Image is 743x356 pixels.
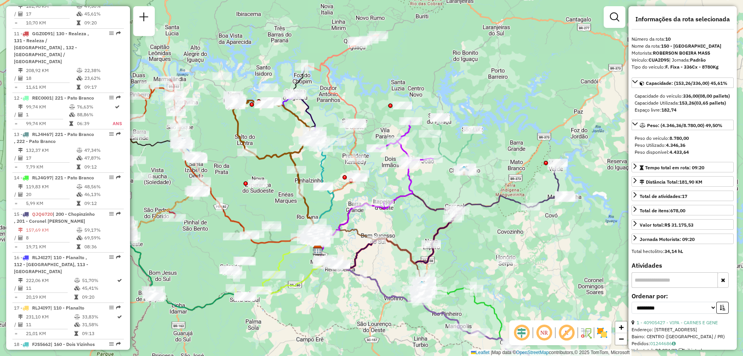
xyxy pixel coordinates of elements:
[32,255,50,260] span: RLJ4I27
[74,295,78,299] i: Tempo total em rota
[14,83,18,91] td: =
[26,321,74,328] td: 11
[632,132,734,159] div: Peso: (4.346,36/8.780,00) 49,50%
[109,342,114,346] em: Opções
[259,83,278,91] div: Atividade não roteirizada - IVANEA RAUPP BRATTI
[18,236,23,240] i: Total de Atividades
[18,12,23,16] i: Total de Atividades
[77,120,112,127] td: 06:39
[77,21,80,25] i: Tempo total em rota
[14,234,18,242] td: /
[77,165,80,169] i: Tempo total em rota
[14,243,18,251] td: =
[698,93,730,99] strong: (08,00 pallets)
[496,256,516,264] div: Atividade não roteirizada - AB SUPERMERCADOS LTD
[84,191,121,198] td: 46,13%
[632,205,734,215] a: Total de itens:678,00
[109,175,114,180] em: Opções
[664,248,683,254] strong: 34,14 hL
[632,340,734,347] div: Pedidos:
[18,105,23,109] i: Distância Total
[77,111,112,119] td: 88,86%
[640,207,685,214] div: Total de itens:
[50,305,84,311] span: | 110 - Planalto
[109,305,114,310] em: Opções
[26,330,74,337] td: 21,01 KM
[69,121,73,126] i: Tempo total em rota
[226,101,245,109] div: Atividade não roteirizada - A. SCHNEIDER MINIMER
[632,120,734,130] a: Peso: (4.346,36/8.780,00) 49,50%
[669,135,689,141] strong: 8.780,00
[18,156,23,160] i: Total de Atividades
[18,184,23,189] i: Distância Total
[254,100,274,108] div: Atividade não roteirizada - AMILTON SCHIOCHET
[26,111,69,119] td: 1
[84,67,121,74] td: 22,38%
[74,286,80,291] i: % de utilização da cubagem
[650,341,676,346] a: 01244686
[77,76,82,81] i: % de utilização da cubagem
[69,112,75,117] i: % de utilização da cubagem
[84,2,121,10] td: 49,50%
[640,222,693,229] div: Valor total:
[632,347,734,354] div: Valor total: R$ 874,77
[512,323,531,342] span: Ocultar deslocamento
[615,333,627,345] a: Zoom out
[645,165,704,170] span: Tempo total em rota: 09:20
[18,148,23,153] i: Distância Total
[84,234,121,242] td: 69,59%
[679,347,707,353] span: Exibir todos
[26,154,76,162] td: 17
[77,192,82,197] i: % de utilização da cubagem
[74,331,78,336] i: Tempo total em rota
[535,323,553,342] span: Ocultar NR
[26,2,76,10] td: 181,90 KM
[672,341,676,346] i: Observações
[84,19,121,27] td: 09:20
[14,330,18,337] td: =
[14,120,18,127] td: =
[77,103,112,111] td: 76,63%
[32,131,52,137] span: RLJ4H67
[632,15,734,23] h4: Informações da rota selecionada
[26,191,76,198] td: 20
[649,57,669,63] strong: CUA2D95
[32,211,53,217] span: QJQ6720
[77,236,82,240] i: % de utilização da cubagem
[632,333,734,340] div: Bairro: CENTRO ([GEOGRAPHIC_DATA] / PR)
[632,234,734,244] a: Jornada Motorista: 09:20
[52,95,94,101] span: | 221 - Pato Branco
[26,243,76,251] td: 19,71 KM
[26,183,76,191] td: 119,83 KM
[26,163,76,171] td: 7,79 KM
[607,9,622,25] a: Exibir filtros
[14,255,88,274] span: 16 -
[51,341,95,347] span: | 160 - Dois Vizinhos
[109,31,114,36] em: Opções
[18,286,23,291] i: Total de Atividades
[619,322,624,332] span: +
[679,100,694,106] strong: 153,26
[109,132,114,136] em: Opções
[74,278,80,283] i: % de utilização do peso
[26,146,76,154] td: 132,37 KM
[635,149,731,156] div: Peso disponível:
[14,211,95,224] span: | 200 - Chopinzinho , 201 - Coronel [PERSON_NAME]
[471,350,490,355] a: Leaflet
[635,135,689,141] span: Peso do veículo:
[212,72,232,80] div: Atividade não roteirizada - JOSE MARCOS IOPPE
[417,280,427,291] img: 706 UDC Light Pato Branco
[226,101,245,109] div: Atividade não roteirizada - 58.843.864 CLAUDINEIA ALVES DA CRUZ DE S
[82,321,116,328] td: 31,58%
[580,327,592,339] img: Fluxo de ruas
[18,112,23,117] i: Total de Atividades
[615,322,627,333] a: Zoom in
[116,342,121,346] em: Rota exportada
[84,83,121,91] td: 09:17
[77,4,82,9] i: % de utilização do peso
[26,226,76,234] td: 157,69 KM
[557,323,576,342] span: Exibir rótulo
[14,341,95,347] span: 18 -
[348,40,367,48] div: Atividade não roteirizada - PASSOS e PASSOS LTDA
[116,305,121,310] em: Rota exportada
